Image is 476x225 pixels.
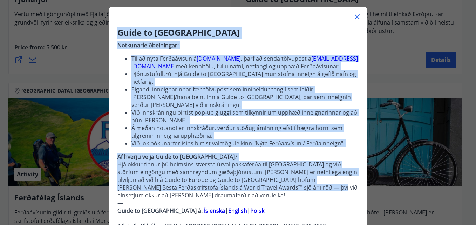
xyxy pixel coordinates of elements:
[131,55,359,70] li: Til að nýta Ferðaávísun á , þarf að senda tölvupóst á með kennitölu, fullu nafni, netfangi og upp...
[131,124,359,139] li: Á meðan notandi er innskráður, verður stöðug áminning efst í hægra horni sem tilgreinir inneignar...
[131,86,359,109] li: Eigandi inneignarinnar fær tölvupóst sem inniheldur tengil sem leiðir [PERSON_NAME]/hana beint in...
[197,55,241,62] a: [DOMAIN_NAME]
[117,161,359,199] p: Hjá okkur finnur þú heimsins stærsta úrval pakkaferða til [GEOGRAPHIC_DATA] og við störfum eingön...
[131,139,359,147] li: Við lok bókunarferlisins birtist valmöguleikinn "Nýta Ferðaávísun / Ferðainneign".
[131,109,359,124] li: Við innskráningu birtist pop-up gluggi sem tilkynnir um upphæð inneignarinnar og að hún [PERSON_N...
[117,27,359,39] h3: Guide to [GEOGRAPHIC_DATA]
[131,70,359,86] li: Þjónustufulltrúi hjá Guide to [GEOGRAPHIC_DATA] mun stofna inneign á gefið nafn og netfang.
[131,55,358,70] a: [EMAIL_ADDRESS][DOMAIN_NAME]
[117,41,179,49] strong: Notkunarleiðbeiningar:
[117,153,237,161] strong: Af hverju velja Guide to [GEOGRAPHIC_DATA]?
